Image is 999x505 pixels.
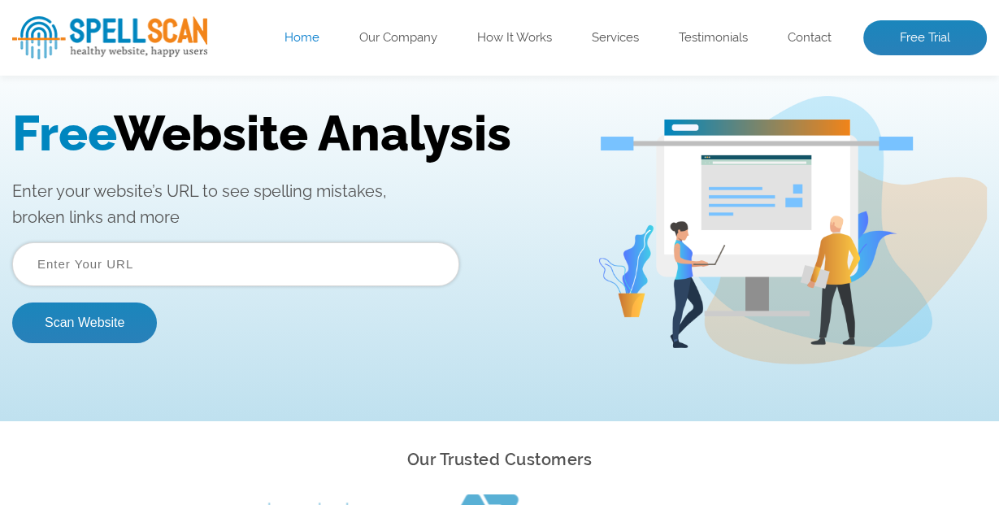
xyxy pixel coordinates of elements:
[12,203,459,247] input: Enter Your URL
[12,16,207,59] img: spellScan
[12,263,157,304] button: Scan Website
[359,30,437,46] a: Our Company
[12,446,987,474] h2: Our Trusted Customers
[863,20,987,56] a: Free Trial
[12,66,114,123] span: Free
[12,139,572,191] p: Enter your website’s URL to see spelling mistakes, broken links and more
[788,30,832,46] a: Contact
[477,30,552,46] a: How It Works
[592,30,639,46] a: Services
[12,66,572,123] h1: Website Analysis
[284,30,319,46] a: Home
[679,30,748,46] a: Testimonials
[601,98,913,111] img: Free Webiste Analysis
[597,57,987,324] img: Free Webiste Analysis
